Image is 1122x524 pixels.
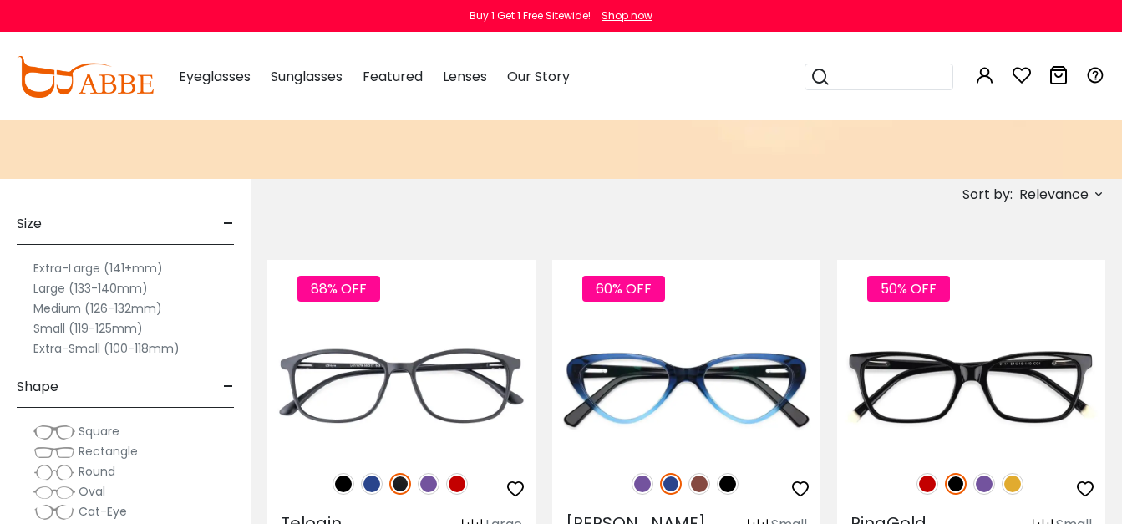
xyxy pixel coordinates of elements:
[389,473,411,495] img: Matte Black
[33,464,75,481] img: Round.png
[33,504,75,521] img: Cat-Eye.png
[297,276,380,302] span: 88% OFF
[79,463,115,480] span: Round
[33,278,148,298] label: Large (133-140mm)
[1019,180,1089,210] span: Relevance
[602,8,652,23] div: Shop now
[945,473,967,495] img: Black
[33,424,75,440] img: Square.png
[717,473,739,495] img: Black
[33,338,180,359] label: Extra-Small (100-118mm)
[33,318,143,338] label: Small (119-125mm)
[33,444,75,460] img: Rectangle.png
[688,473,710,495] img: Brown
[867,276,950,302] span: 50% OFF
[582,276,665,302] span: 60% OFF
[79,443,138,460] span: Rectangle
[17,367,58,407] span: Shape
[443,67,487,86] span: Lenses
[507,67,570,86] span: Our Story
[632,473,653,495] img: Purple
[33,258,163,278] label: Extra-Large (141+mm)
[837,320,1105,455] img: Black RingGold - Acetate ,Eyeglasses
[223,204,234,244] span: -
[79,423,119,440] span: Square
[552,320,820,455] img: Blue Hannah - Acetate ,Universal Bridge Fit
[79,503,127,520] span: Cat-Eye
[333,473,354,495] img: Black
[962,185,1013,204] span: Sort by:
[593,8,652,23] a: Shop now
[1002,473,1023,495] img: Yellow
[361,473,383,495] img: Blue
[223,367,234,407] span: -
[17,204,42,244] span: Size
[446,473,468,495] img: Red
[33,484,75,501] img: Oval.png
[660,473,682,495] img: Blue
[33,298,162,318] label: Medium (126-132mm)
[271,67,343,86] span: Sunglasses
[916,473,938,495] img: Red
[418,473,439,495] img: Purple
[179,67,251,86] span: Eyeglasses
[470,8,591,23] div: Buy 1 Get 1 Free Sitewide!
[79,483,105,500] span: Oval
[973,473,995,495] img: Purple
[267,320,536,455] img: Matte-black Teloain - TR ,Light Weight
[363,67,423,86] span: Featured
[17,56,154,98] img: abbeglasses.com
